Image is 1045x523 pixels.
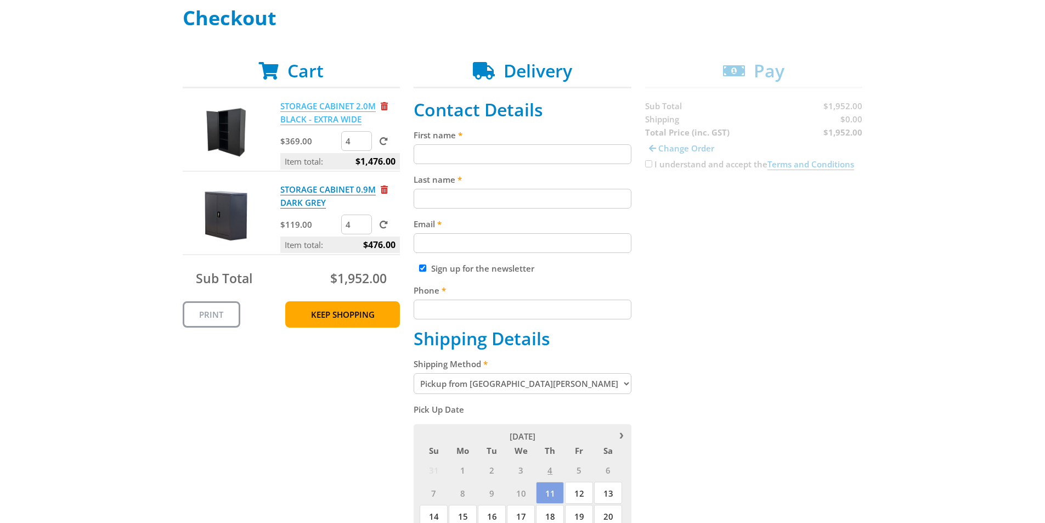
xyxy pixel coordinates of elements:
label: Sign up for the newsletter [431,263,534,274]
label: First name [414,128,631,142]
label: Email [414,217,631,230]
span: Mo [449,443,477,458]
span: Th [536,443,564,458]
input: Please enter your first name. [414,144,631,164]
input: Please enter your last name. [414,189,631,209]
span: Sa [594,443,622,458]
a: STORAGE CABINET 0.9M DARK GREY [280,184,376,209]
span: 1 [449,459,477,481]
p: Item total: [280,237,400,253]
input: Please enter your telephone number. [414,300,631,319]
a: Keep Shopping [285,301,400,328]
label: Phone [414,284,631,297]
span: Fr [565,443,593,458]
a: Remove from cart [381,100,388,111]
p: $369.00 [280,134,339,148]
span: $476.00 [363,237,396,253]
p: Item total: [280,153,400,170]
span: [DATE] [510,431,535,442]
span: Delivery [504,59,572,82]
select: Please select a shipping method. [414,373,631,394]
h2: Shipping Details [414,328,631,349]
h1: Checkout [183,7,863,29]
span: 11 [536,482,564,504]
span: We [507,443,535,458]
span: 7 [420,482,448,504]
span: 4 [536,459,564,481]
a: Remove from cart [381,184,388,195]
span: 5 [565,459,593,481]
span: Tu [478,443,506,458]
label: Last name [414,173,631,186]
span: Sub Total [196,269,252,287]
span: 31 [420,459,448,481]
span: 8 [449,482,477,504]
span: $1,952.00 [330,269,387,287]
span: Cart [287,59,324,82]
h2: Contact Details [414,99,631,120]
span: 13 [594,482,622,504]
span: 3 [507,459,535,481]
span: 10 [507,482,535,504]
span: 6 [594,459,622,481]
a: STORAGE CABINET 2.0M BLACK - EXTRA WIDE [280,100,376,125]
label: Pick Up Date [414,403,631,416]
span: 9 [478,482,506,504]
a: Print [183,301,240,328]
p: $119.00 [280,218,339,231]
span: 2 [478,459,506,481]
input: Please enter your email address. [414,233,631,253]
span: 12 [565,482,593,504]
label: Shipping Method [414,357,631,370]
img: STORAGE CABINET 0.9M DARK GREY [193,183,259,249]
span: $1,476.00 [355,153,396,170]
img: STORAGE CABINET 2.0M BLACK - EXTRA WIDE [193,99,259,165]
span: Su [420,443,448,458]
